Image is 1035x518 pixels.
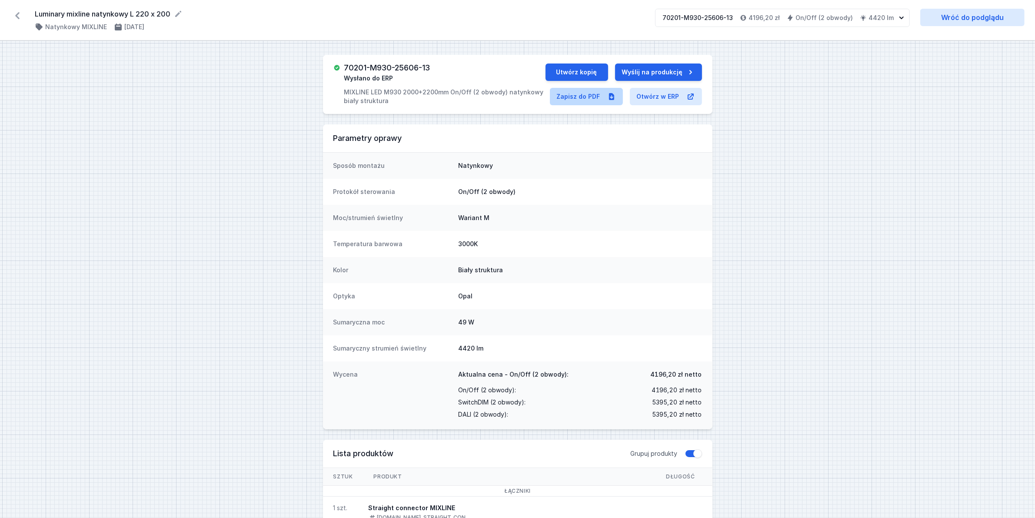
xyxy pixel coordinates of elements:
form: Luminary mixline natynkowy L 220 x 200 [35,9,645,19]
h4: 4420 lm [869,13,894,22]
span: Sztuk [323,468,363,485]
span: Aktualna cena - On/Off (2 obwody): [459,370,569,379]
div: 1 szt. [333,504,348,512]
dt: Moc/strumień świetlny [333,214,452,222]
dt: Protokół sterowania [333,187,452,196]
dd: 49 W [459,318,702,327]
div: 70201-M930-25606-13 [662,13,733,22]
button: Edytuj nazwę projektu [174,10,183,18]
h3: Lista produktów [333,448,631,459]
dt: Sposób montażu [333,161,452,170]
dd: Biały struktura [459,266,702,274]
h3: Parametry oprawy [333,133,702,144]
span: Długość [656,468,705,485]
a: Otwórz w ERP [630,88,702,105]
h4: On/Off (2 obwody) [795,13,853,22]
dt: Sumaryczna moc [333,318,452,327]
span: 5395,20 zł netto [652,396,702,408]
button: Grupuj produkty [685,449,702,458]
dt: Temperatura barwowa [333,240,452,248]
h3: 70201-M930-25606-13 [344,63,430,72]
dd: 3000K [459,240,702,248]
a: Wróć do podglądu [920,9,1025,26]
h4: 4196,20 zł [749,13,780,22]
dd: 4420 lm [459,344,702,353]
span: DALI (2 obwody) : [459,408,509,421]
h4: [DATE] [124,23,144,31]
dd: Natynkowy [459,161,702,170]
a: Zapisz do PDF [550,88,623,105]
p: MIXLINE LED M930 2000+2200mm On/Off (2 obwody) natynkowy biały struktura [344,88,546,105]
dd: On/Off (2 obwody) [459,187,702,196]
button: 70201-M930-25606-134196,20 złOn/Off (2 obwody)4420 lm [655,9,910,27]
button: Utwórz kopię [546,63,608,81]
h4: Natynkowy MIXLINE [45,23,107,31]
span: SwitchDIM (2 obwody) : [459,396,526,408]
span: Produkt [363,468,413,485]
span: On/Off (2 obwody) : [459,384,516,396]
dt: Sumaryczny strumień świetlny [333,344,452,353]
dd: Wariant M [459,214,702,222]
dt: Optyka [333,292,452,301]
span: 4196,20 zł netto [651,370,702,379]
dt: Kolor [333,266,452,274]
span: Grupuj produkty [631,449,678,458]
button: Wyślij na produkcję [615,63,702,81]
span: Wysłano do ERP [344,74,393,83]
dt: Wycena [333,370,452,421]
h3: Łączniki [333,488,702,495]
dd: Opal [459,292,702,301]
span: 5395,20 zł netto [652,408,702,421]
span: 4196,20 zł netto [652,384,702,396]
div: Straight connector MIXLINE [369,504,466,512]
